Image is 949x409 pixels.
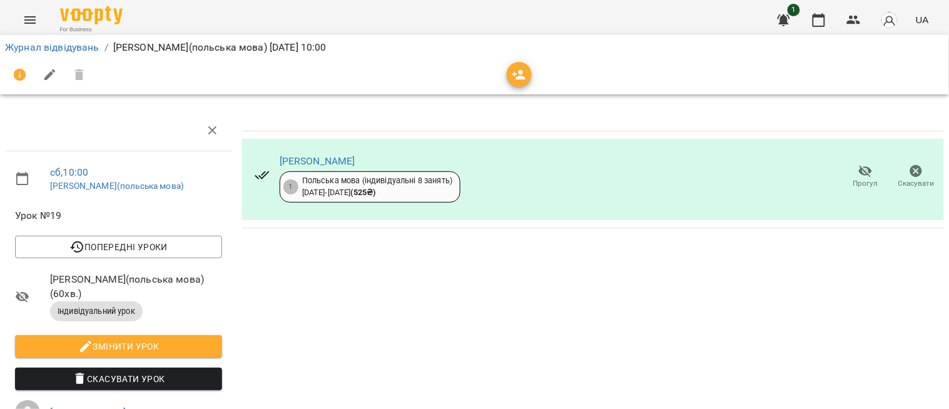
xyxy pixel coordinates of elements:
[104,40,108,55] li: /
[25,339,212,354] span: Змінити урок
[60,6,123,24] img: Voopty Logo
[853,178,878,189] span: Прогул
[15,335,222,358] button: Змінити урок
[15,368,222,390] button: Скасувати Урок
[113,40,327,55] p: [PERSON_NAME](польська мова) [DATE] 10:00
[5,40,944,55] nav: breadcrumb
[898,178,935,189] span: Скасувати
[302,175,453,198] div: Польська мова (індивідуальні 8 занять) [DATE] - [DATE]
[788,4,800,16] span: 1
[25,240,212,255] span: Попередні уроки
[50,181,184,191] a: [PERSON_NAME](польська мова)
[60,26,123,34] span: For Business
[15,236,222,258] button: Попередні уроки
[50,306,143,317] span: Індивідуальний урок
[351,188,376,197] b: ( 525 ₴ )
[283,179,298,194] div: 1
[50,166,88,178] a: сб , 10:00
[881,11,898,29] img: avatar_s.png
[911,8,934,31] button: UA
[50,272,222,301] span: [PERSON_NAME](польська мова) ( 60 хв. )
[840,159,891,194] button: Прогул
[15,5,45,35] button: Menu
[25,371,212,386] span: Скасувати Урок
[916,13,929,26] span: UA
[15,208,222,223] span: Урок №19
[891,159,941,194] button: Скасувати
[280,155,355,167] a: [PERSON_NAME]
[5,41,99,53] a: Журнал відвідувань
